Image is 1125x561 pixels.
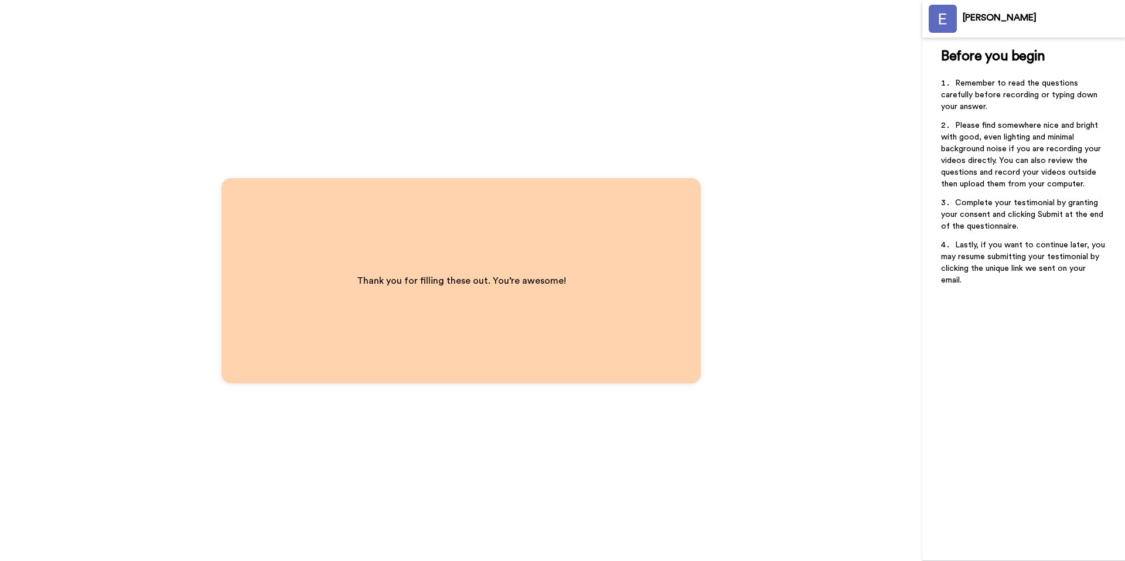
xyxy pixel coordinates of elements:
[941,121,1103,188] span: Please find somewhere nice and bright with good, even lighting and minimal background noise if yo...
[941,79,1100,111] span: Remember to read the questions carefully before recording or typing down your answer.
[929,5,957,33] img: Profile Image
[941,49,1045,63] span: Before you begin
[357,276,566,285] span: Thank you for filling these out. You’re awesome!
[941,241,1107,284] span: Lastly, if you want to continue later, you may resume submitting your testimonial by clicking the...
[963,12,1124,23] div: [PERSON_NAME]
[941,199,1106,230] span: Complete your testimonial by granting your consent and clicking Submit at the end of the question...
